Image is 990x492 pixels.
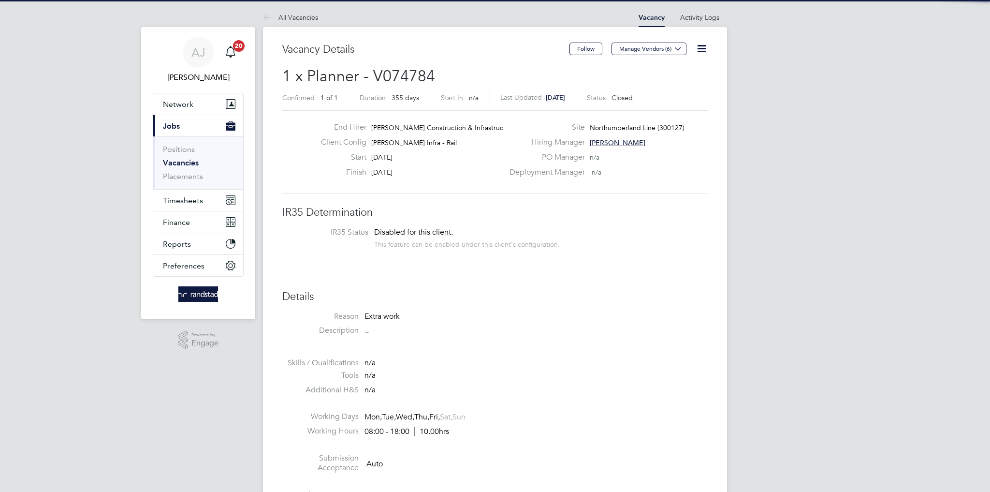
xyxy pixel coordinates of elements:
[414,427,449,436] span: 10.00hrs
[374,227,453,237] span: Disabled for this client.
[365,326,708,336] p: ..
[153,72,244,83] span: Amelia Jones
[153,255,243,276] button: Preferences
[371,123,512,132] span: [PERSON_NAME] Construction & Infrastruct…
[396,412,414,422] span: Wed,
[153,115,243,136] button: Jobs
[313,167,366,178] label: Finish
[590,153,599,162] span: n/a
[153,233,243,254] button: Reports
[163,158,199,167] a: Vacancies
[440,412,452,422] span: Sat,
[590,123,684,132] span: Northumberland Line (300127)
[371,153,393,162] span: [DATE]
[680,13,719,22] a: Activity Logs
[191,339,218,347] span: Engage
[469,93,479,102] span: n/a
[282,412,359,422] label: Working Days
[414,412,429,422] span: Thu,
[374,238,560,249] div: This feature can be enabled under this client's configuration.
[163,218,190,227] span: Finance
[452,412,466,422] span: Sun
[366,459,383,468] span: Auto
[592,168,601,177] span: n/a
[364,427,449,437] div: 08:00 - 18:00
[360,93,386,102] label: Duration
[282,206,708,220] h3: IR35 Determination
[371,138,457,147] span: [PERSON_NAME] Infra - Rail
[163,121,180,131] span: Jobs
[364,385,376,395] span: n/a
[611,93,633,102] span: Closed
[191,46,205,59] span: AJ
[364,312,400,321] span: Extra work
[392,93,419,102] span: 355 days
[163,239,191,249] span: Reports
[590,138,645,147] span: [PERSON_NAME]
[282,358,359,368] label: Skills / Qualifications
[429,412,440,422] span: Fri,
[282,385,359,395] label: Additional H&S
[163,196,203,205] span: Timesheets
[504,152,585,163] label: PO Manager
[504,122,585,133] label: Site
[313,152,366,163] label: Start
[587,93,606,102] label: Status
[282,290,708,304] h3: Details
[153,211,243,233] button: Finance
[233,40,245,52] span: 20
[153,190,243,211] button: Timesheets
[569,43,602,55] button: Follow
[313,122,366,133] label: End Hirer
[371,168,393,177] span: [DATE]
[282,426,359,436] label: Working Hours
[441,93,463,102] label: Start In
[313,137,366,148] label: Client Config
[639,14,665,22] a: Vacancy
[153,286,244,302] a: Go to home page
[163,172,203,181] a: Placements
[504,167,585,178] label: Deployment Manager
[500,93,542,102] label: Last Updated
[504,137,585,148] label: Hiring Manager
[611,43,686,55] button: Manage Vendors (6)
[178,286,218,302] img: randstad-logo-retina.png
[282,453,359,474] label: Submission Acceptance
[546,93,565,102] span: [DATE]
[153,37,244,83] a: AJ[PERSON_NAME]
[364,412,382,422] span: Mon,
[282,312,359,322] label: Reason
[178,331,219,349] a: Powered byEngage
[141,27,255,319] nav: Main navigation
[282,371,359,381] label: Tools
[153,136,243,189] div: Jobs
[153,93,243,115] button: Network
[292,227,368,238] label: IR35 Status
[282,67,435,86] span: 1 x Planner - V074784
[282,326,359,336] label: Description
[282,43,569,57] h3: Vacancy Details
[364,371,376,380] span: n/a
[221,37,240,68] a: 20
[382,412,396,422] span: Tue,
[191,331,218,339] span: Powered by
[163,145,195,154] a: Positions
[163,100,193,109] span: Network
[364,358,376,368] span: n/a
[263,13,318,22] a: All Vacancies
[163,261,204,270] span: Preferences
[282,93,315,102] label: Confirmed
[320,93,338,102] span: 1 of 1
